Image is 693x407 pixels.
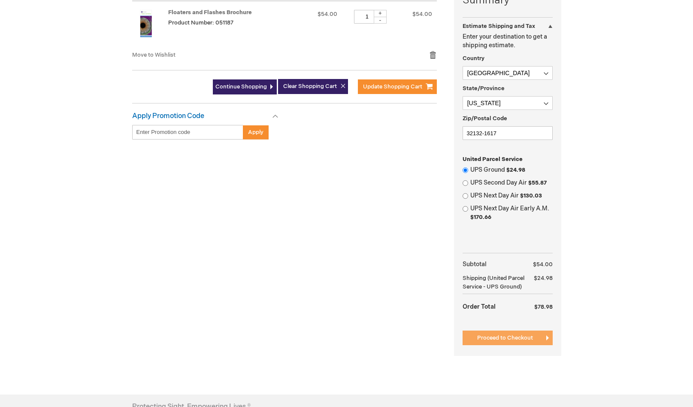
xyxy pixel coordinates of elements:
[534,275,553,282] span: $24.98
[470,191,553,200] label: UPS Next Day Air
[248,129,263,136] span: Apply
[470,214,491,221] span: $170.66
[132,10,168,43] a: Floaters and Flashes Brochure
[463,258,527,271] th: Subtotal
[215,83,267,90] span: Continue Shopping
[132,125,243,140] input: Enter Promotion code
[374,10,387,17] div: +
[470,179,553,187] label: UPS Second Day Air
[463,23,535,30] strong: Estimate Shipping and Tax
[374,17,387,24] div: -
[168,9,252,16] a: Floaters and Flashes Brochure
[354,10,380,24] input: Qty
[463,299,496,314] strong: Order Total
[528,179,547,186] span: $55.87
[132,52,176,58] a: Move to Wishlist
[243,125,269,140] button: Apply
[506,167,525,173] span: $24.98
[412,11,432,18] span: $54.00
[470,204,553,222] label: UPS Next Day Air Early A.M.
[520,192,542,199] span: $130.03
[363,83,422,90] span: Update Shopping Cart
[463,85,505,92] span: State/Province
[463,33,553,50] p: Enter your destination to get a shipping estimate.
[463,156,523,163] span: United Parcel Service
[318,11,337,18] span: $54.00
[463,275,524,290] span: (United Parcel Service - UPS Ground)
[278,79,348,94] button: Clear Shopping Cart
[533,261,553,268] span: $54.00
[477,334,533,341] span: Proceed to Checkout
[463,331,553,345] button: Proceed to Checkout
[283,83,337,90] span: Clear Shopping Cart
[534,304,553,310] span: $78.98
[132,10,160,37] img: Floaters and Flashes Brochure
[470,166,553,174] label: UPS Ground
[463,55,484,62] span: Country
[463,115,507,122] span: Zip/Postal Code
[358,79,437,94] button: Update Shopping Cart
[132,112,204,120] strong: Apply Promotion Code
[213,79,277,94] a: Continue Shopping
[168,19,233,26] span: Product Number: 051187
[463,275,486,282] span: Shipping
